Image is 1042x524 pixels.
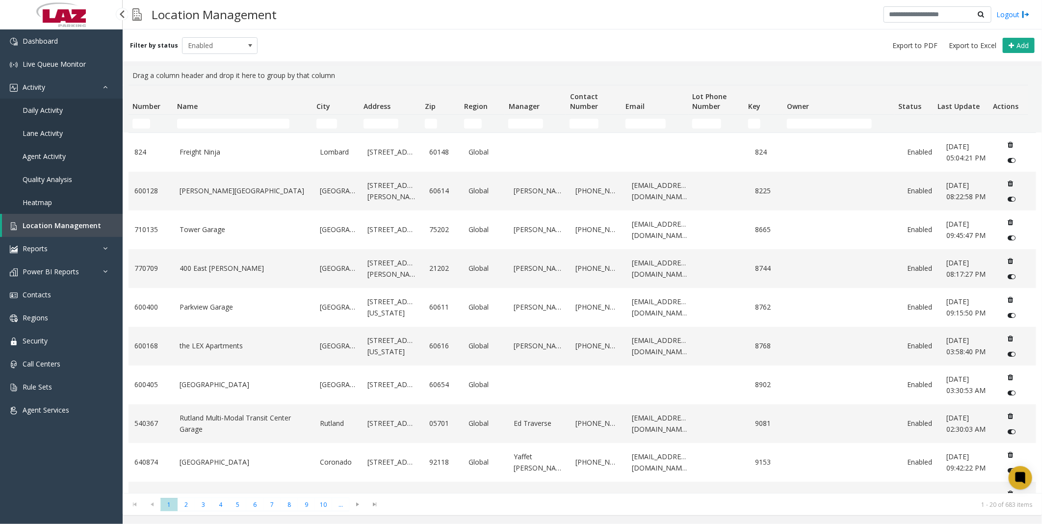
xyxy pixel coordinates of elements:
[748,102,760,111] span: Key
[566,115,622,132] td: Contact Number Filter
[946,491,986,511] span: [DATE] 05:27:17 PM
[425,119,437,129] input: Zip Filter
[177,102,198,111] span: Name
[1022,9,1030,20] img: logout
[134,457,168,468] a: 640874
[946,452,986,472] span: [DATE] 09:42:22 PM
[23,336,48,345] span: Security
[180,302,308,313] a: Parkview Garage
[755,263,783,274] a: 8744
[755,185,783,196] a: 8225
[367,180,417,202] a: [STREET_ADDRESS][PERSON_NAME]
[946,219,986,239] span: [DATE] 09:45:47 PM
[429,263,457,274] a: 21202
[332,498,349,511] span: Page 11
[10,361,18,368] img: 'icon'
[429,379,457,390] a: 60654
[320,302,356,313] a: [GEOGRAPHIC_DATA]
[748,119,760,129] input: Key Filter
[10,291,18,299] img: 'icon'
[10,222,18,230] img: 'icon'
[123,85,1042,493] div: Data table
[23,36,58,46] span: Dashboard
[946,141,991,163] a: [DATE] 05:04:21 PM
[134,185,168,196] a: 600128
[1003,214,1018,230] button: Delete
[429,457,457,468] a: 92118
[367,224,417,235] a: [STREET_ADDRESS]
[989,85,1028,115] th: Actions
[622,115,688,132] td: Email Filter
[783,115,894,132] td: Owner Filter
[946,181,986,201] span: [DATE] 08:22:58 PM
[367,457,417,468] a: [STREET_ADDRESS]
[23,59,86,69] span: Live Queue Monitor
[575,263,620,274] a: [PHONE_NUMBER]
[744,115,783,132] td: Key Filter
[134,379,168,390] a: 600405
[504,115,566,132] td: Manager Filter
[320,185,356,196] a: [GEOGRAPHIC_DATA]
[10,314,18,322] img: 'icon'
[693,92,727,111] span: Lot Phone Number
[134,302,168,313] a: 600400
[320,457,356,468] a: Coronado
[460,115,505,132] td: Region Filter
[509,102,540,111] span: Manager
[755,418,783,429] a: 9081
[907,302,935,313] a: Enabled
[946,336,986,356] span: [DATE] 03:58:40 PM
[1003,463,1021,478] button: Disable
[907,147,935,157] a: Enabled
[10,61,18,69] img: 'icon'
[129,115,173,132] td: Number Filter
[1003,486,1018,501] button: Delete
[632,413,687,435] a: [EMAIL_ADDRESS][DOMAIN_NAME]
[946,297,986,317] span: [DATE] 09:15:50 PM
[508,119,543,129] input: Manager Filter
[907,457,935,468] a: Enabled
[946,142,986,162] span: [DATE] 05:04:21 PM
[469,457,502,468] a: Global
[23,152,66,161] span: Agent Activity
[366,498,384,511] span: Go to the last page
[1003,447,1018,463] button: Delete
[23,129,63,138] span: Lane Activity
[229,498,246,511] span: Page 5
[134,418,168,429] a: 540367
[132,102,160,111] span: Number
[625,102,645,111] span: Email
[367,418,417,429] a: [STREET_ADDRESS]
[320,263,356,274] a: [GEOGRAPHIC_DATA]
[364,102,391,111] span: Address
[469,341,502,351] a: Global
[263,498,281,511] span: Page 7
[1003,369,1018,385] button: Delete
[946,451,991,473] a: [DATE] 09:42:22 PM
[180,341,308,351] a: the LEX Apartments
[1003,191,1021,207] button: Disable
[946,219,991,241] a: [DATE] 09:45:47 PM
[469,302,502,313] a: Global
[134,341,168,351] a: 600168
[368,500,382,508] span: Go to the last page
[575,418,620,429] a: [PHONE_NUMBER]
[632,490,687,512] a: [EMAIL_ADDRESS][DOMAIN_NAME]
[10,84,18,92] img: 'icon'
[367,379,417,390] a: [STREET_ADDRESS]
[390,500,1032,509] kendo-pager-info: 1 - 20 of 683 items
[1003,137,1018,153] button: Delete
[425,102,436,111] span: Zip
[907,224,935,235] a: Enabled
[23,313,48,322] span: Regions
[351,500,365,508] span: Go to the next page
[469,418,502,429] a: Global
[1003,292,1018,308] button: Delete
[23,105,63,115] span: Daily Activity
[989,115,1028,132] td: Actions Filter
[10,245,18,253] img: 'icon'
[755,147,783,157] a: 824
[1003,308,1021,323] button: Disable
[429,224,457,235] a: 75202
[1003,253,1018,269] button: Delete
